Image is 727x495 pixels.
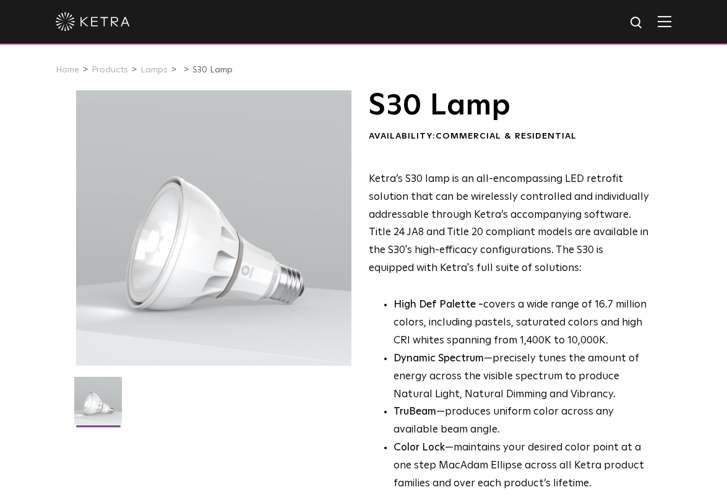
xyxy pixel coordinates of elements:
img: ketra-logo-2019-white [56,12,130,31]
a: Lamps [140,66,168,74]
strong: High Def Palette - [394,299,483,310]
strong: Color Lock [394,442,445,453]
li: —maintains your desired color point at a one step MacAdam Ellipse across all Ketra product famili... [394,439,650,493]
strong: TruBeam [394,407,436,417]
div: Availability: [369,131,650,143]
strong: Dynamic Spectrum [394,353,484,364]
a: Home [56,66,79,74]
a: Products [92,66,128,74]
span: Ketra’s S30 lamp is an all-encompassing LED retrofit solution that can be wirelessly controlled a... [369,174,649,273]
span: Commercial & Residential [436,132,577,140]
img: Hamburger%20Nav.svg [658,15,671,27]
li: —produces uniform color across any available beam angle. [394,403,650,439]
p: covers a wide range of 16.7 million colors, including pastels, saturated colors and high CRI whit... [394,296,650,350]
img: search icon [629,15,645,31]
li: —precisely tunes the amount of energy across the visible spectrum to produce Natural Light, Natur... [394,350,650,404]
img: S30-Lamp-Edison-2021-Web-Square [74,377,122,434]
a: S30 Lamp [192,66,233,74]
h1: S30 Lamp [369,90,650,121]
